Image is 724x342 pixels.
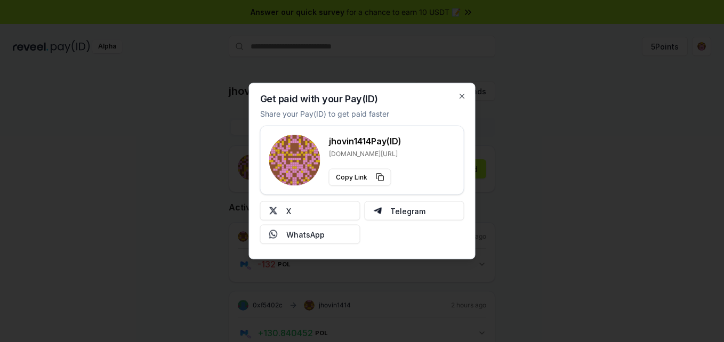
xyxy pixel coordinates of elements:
img: Telegram [373,207,382,215]
img: Whatsapp [269,230,278,239]
button: X [260,201,360,221]
img: X [269,207,278,215]
button: Telegram [364,201,464,221]
p: [DOMAIN_NAME][URL] [329,150,401,158]
p: Share your Pay(ID) to get paid faster [260,108,389,119]
h2: Get paid with your Pay(ID) [260,94,378,104]
h3: jhovin1414 Pay(ID) [329,135,401,148]
button: Copy Link [329,169,391,186]
button: WhatsApp [260,225,360,244]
